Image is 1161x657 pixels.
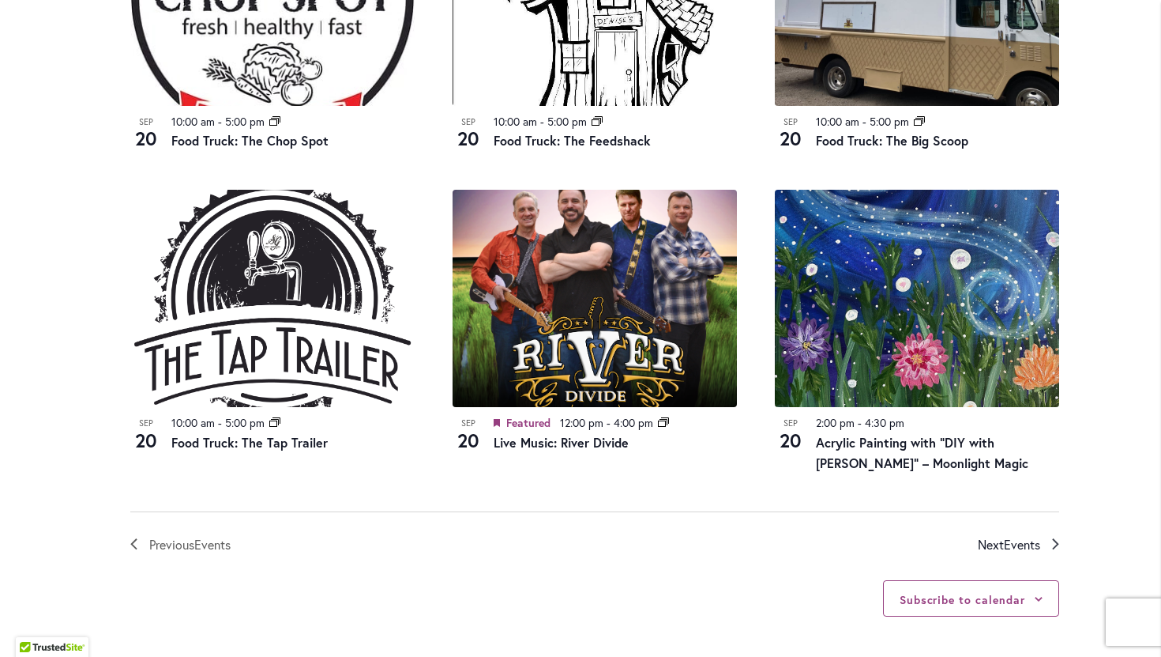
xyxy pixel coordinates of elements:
[494,434,629,451] a: Live Music: River Divide
[171,114,215,129] time: 10:00 am
[225,114,265,129] time: 5:00 pm
[130,115,162,129] span: Sep
[171,132,329,149] a: Food Truck: The Chop Spot
[607,415,611,430] span: -
[775,115,806,129] span: Sep
[130,417,162,430] span: Sep
[775,125,806,152] span: 20
[816,434,1028,471] a: Acrylic Painting with “DIY with [PERSON_NAME]” – Moonlight Magic
[130,125,162,152] span: 20
[978,534,1040,555] span: Next
[494,132,651,149] a: Food Truck: The Feedshack
[494,414,500,432] em: Featured
[560,415,603,430] time: 12:00 pm
[862,114,866,129] span: -
[775,427,806,454] span: 20
[453,417,484,430] span: Sep
[775,190,1059,407] img: 5e4b5f8c499087e3e3167495e3cbcca9
[1004,536,1040,553] span: Events
[816,132,968,149] a: Food Truck: The Big Scoop
[218,415,222,430] span: -
[775,417,806,430] span: Sep
[540,114,544,129] span: -
[130,427,162,454] span: 20
[614,415,653,430] time: 4:00 pm
[870,114,909,129] time: 5:00 pm
[12,601,56,645] iframe: Launch Accessibility Center
[816,415,855,430] time: 2:00 pm
[506,415,550,430] span: Featured
[225,415,265,430] time: 5:00 pm
[453,125,484,152] span: 20
[978,534,1059,555] a: Next Events
[130,190,415,407] img: Food Truck: The Tap Trailer
[453,190,737,407] img: Live Music: River Divide
[816,114,859,129] time: 10:00 am
[494,114,537,129] time: 10:00 am
[865,415,904,430] time: 4:30 pm
[453,115,484,129] span: Sep
[900,592,1025,607] button: Subscribe to calendar
[547,114,587,129] time: 5:00 pm
[858,415,862,430] span: -
[130,534,231,555] a: Previous Events
[453,427,484,454] span: 20
[171,434,328,451] a: Food Truck: The Tap Trailer
[194,536,231,553] span: Events
[149,534,231,555] span: Previous
[218,114,222,129] span: -
[171,415,215,430] time: 10:00 am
